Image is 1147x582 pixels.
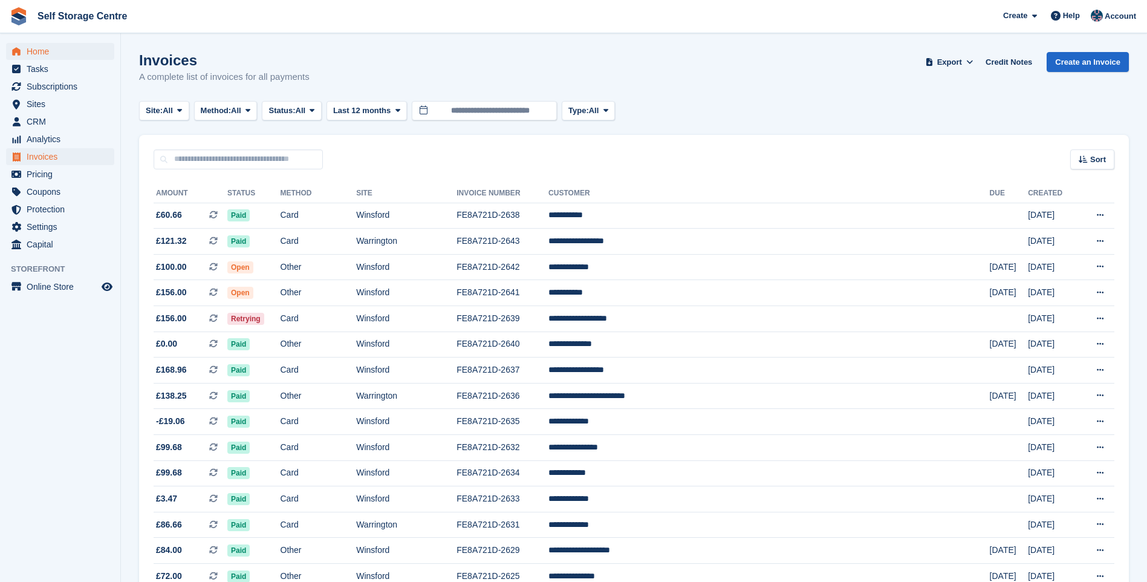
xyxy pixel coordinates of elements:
[156,338,177,350] span: £0.00
[937,56,962,68] span: Export
[457,486,548,512] td: FE8A721D-2633
[1028,538,1077,564] td: [DATE]
[981,52,1037,72] a: Credit Notes
[1028,184,1077,203] th: Created
[1028,383,1077,409] td: [DATE]
[139,101,189,121] button: Site: All
[6,43,114,60] a: menu
[356,512,457,538] td: Warrington
[457,306,548,332] td: FE8A721D-2639
[194,101,258,121] button: Method: All
[356,254,457,280] td: Winsford
[6,278,114,295] a: menu
[281,409,357,435] td: Card
[548,184,990,203] th: Customer
[6,131,114,148] a: menu
[356,332,457,358] td: Winsford
[6,96,114,113] a: menu
[163,105,173,117] span: All
[27,183,99,200] span: Coupons
[457,184,548,203] th: Invoice Number
[457,538,548,564] td: FE8A721D-2629
[6,60,114,77] a: menu
[156,235,187,247] span: £121.32
[457,409,548,435] td: FE8A721D-2635
[227,364,250,376] span: Paid
[6,201,114,218] a: menu
[589,105,599,117] span: All
[281,332,357,358] td: Other
[1047,52,1129,72] a: Create an Invoice
[356,358,457,384] td: Winsford
[990,184,1028,203] th: Due
[227,416,250,428] span: Paid
[281,538,357,564] td: Other
[1028,332,1077,358] td: [DATE]
[27,148,99,165] span: Invoices
[356,435,457,461] td: Winsford
[27,166,99,183] span: Pricing
[6,78,114,95] a: menu
[356,538,457,564] td: Winsford
[990,383,1028,409] td: [DATE]
[356,460,457,486] td: Winsford
[156,364,187,376] span: £168.96
[1003,10,1027,22] span: Create
[156,466,182,479] span: £99.68
[327,101,407,121] button: Last 12 months
[281,486,357,512] td: Card
[6,183,114,200] a: menu
[356,229,457,255] td: Warrington
[156,492,177,505] span: £3.47
[227,184,281,203] th: Status
[268,105,295,117] span: Status:
[457,229,548,255] td: FE8A721D-2643
[139,70,310,84] p: A complete list of invoices for all payments
[1028,409,1077,435] td: [DATE]
[227,235,250,247] span: Paid
[356,203,457,229] td: Winsford
[1028,203,1077,229] td: [DATE]
[33,6,132,26] a: Self Storage Centre
[154,184,227,203] th: Amount
[6,166,114,183] a: menu
[457,332,548,358] td: FE8A721D-2640
[6,218,114,235] a: menu
[201,105,232,117] span: Method:
[457,460,548,486] td: FE8A721D-2634
[227,338,250,350] span: Paid
[227,313,264,325] span: Retrying
[227,519,250,531] span: Paid
[27,236,99,253] span: Capital
[281,280,357,306] td: Other
[356,409,457,435] td: Winsford
[156,518,182,531] span: £86.66
[27,113,99,130] span: CRM
[156,261,187,273] span: £100.00
[281,306,357,332] td: Card
[227,467,250,479] span: Paid
[457,358,548,384] td: FE8A721D-2637
[156,441,182,454] span: £99.68
[156,312,187,325] span: £156.00
[156,390,187,402] span: £138.25
[281,254,357,280] td: Other
[1028,460,1077,486] td: [DATE]
[27,278,99,295] span: Online Store
[281,460,357,486] td: Card
[227,442,250,454] span: Paid
[6,236,114,253] a: menu
[27,60,99,77] span: Tasks
[562,101,615,121] button: Type: All
[156,415,184,428] span: -£19.06
[10,7,28,25] img: stora-icon-8386f47178a22dfd0bd8f6a31ec36ba5ce8667c1dd55bd0f319d3a0aa187defe.svg
[227,261,253,273] span: Open
[281,358,357,384] td: Card
[990,332,1028,358] td: [DATE]
[356,383,457,409] td: Warrington
[139,52,310,68] h1: Invoices
[1028,435,1077,461] td: [DATE]
[227,287,253,299] span: Open
[1028,358,1077,384] td: [DATE]
[231,105,241,117] span: All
